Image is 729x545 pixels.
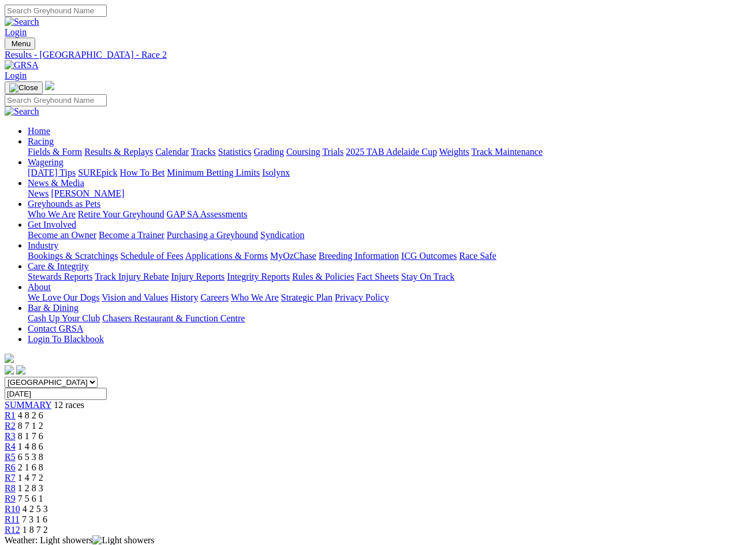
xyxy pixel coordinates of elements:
[28,251,118,261] a: Bookings & Scratchings
[18,483,43,493] span: 1 2 8 3
[5,504,20,514] a: R10
[18,473,43,483] span: 1 4 7 2
[270,251,316,261] a: MyOzChase
[439,147,469,157] a: Weights
[319,251,399,261] a: Breeding Information
[28,261,89,271] a: Care & Integrity
[28,292,724,303] div: About
[5,365,14,375] img: facebook.svg
[200,292,229,302] a: Careers
[28,230,724,240] div: Get Involved
[78,168,117,177] a: SUREpick
[5,462,16,472] a: R6
[260,230,304,240] a: Syndication
[54,400,84,410] span: 12 races
[28,147,724,157] div: Racing
[5,27,27,37] a: Login
[120,168,165,177] a: How To Bet
[5,410,16,420] a: R1
[28,136,54,146] a: Racing
[102,292,168,302] a: Vision and Values
[28,282,51,292] a: About
[95,272,169,281] a: Track Injury Rebate
[155,147,189,157] a: Calendar
[5,17,39,27] img: Search
[102,313,245,323] a: Chasers Restaurant & Function Centre
[18,452,43,462] span: 6 5 3 8
[335,292,389,302] a: Privacy Policy
[28,334,104,344] a: Login To Blackbook
[5,473,16,483] a: R7
[5,71,27,80] a: Login
[5,525,20,535] span: R12
[23,504,48,514] span: 4 2 5 3
[28,157,63,167] a: Wagering
[28,168,76,177] a: [DATE] Tips
[5,94,107,106] input: Search
[254,147,284,157] a: Grading
[170,292,198,302] a: History
[5,106,39,117] img: Search
[18,442,43,451] span: 1 4 8 6
[5,388,107,400] input: Select date
[472,147,543,157] a: Track Maintenance
[5,452,16,462] a: R5
[167,168,260,177] a: Minimum Betting Limits
[5,421,16,431] a: R2
[28,188,48,198] a: News
[218,147,252,157] a: Statistics
[28,126,50,136] a: Home
[22,514,47,524] span: 7 3 1 6
[281,292,332,302] a: Strategic Plan
[322,147,343,157] a: Trials
[185,251,268,261] a: Applications & Forms
[401,251,457,261] a: ICG Outcomes
[191,147,216,157] a: Tracks
[459,251,496,261] a: Race Safe
[120,251,183,261] a: Schedule of Fees
[28,272,724,282] div: Care & Integrity
[5,81,43,94] button: Toggle navigation
[28,313,724,324] div: Bar & Dining
[5,483,16,493] span: R8
[28,220,76,229] a: Get Involved
[171,272,225,281] a: Injury Reports
[346,147,437,157] a: 2025 TAB Adelaide Cup
[28,147,82,157] a: Fields & Form
[12,39,31,48] span: Menu
[45,81,54,90] img: logo-grsa-white.png
[28,272,92,281] a: Stewards Reports
[28,168,724,178] div: Wagering
[167,209,248,219] a: GAP SA Assessments
[18,410,43,420] span: 4 8 2 6
[5,431,16,441] a: R3
[5,50,724,60] a: Results - [GEOGRAPHIC_DATA] - Race 2
[16,365,25,375] img: twitter.svg
[18,462,43,472] span: 2 1 6 8
[28,209,724,220] div: Greyhounds as Pets
[18,431,43,441] span: 8 1 7 6
[5,535,155,545] span: Weather: Light showers
[5,494,16,503] a: R9
[99,230,165,240] a: Become a Trainer
[28,230,96,240] a: Become an Owner
[5,400,51,410] a: SUMMARY
[5,354,14,363] img: logo-grsa-white.png
[5,442,16,451] a: R4
[28,178,84,188] a: News & Media
[28,240,58,250] a: Industry
[28,303,78,313] a: Bar & Dining
[262,168,290,177] a: Isolynx
[5,514,20,524] a: R11
[51,188,124,198] a: [PERSON_NAME]
[18,421,43,431] span: 8 7 1 2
